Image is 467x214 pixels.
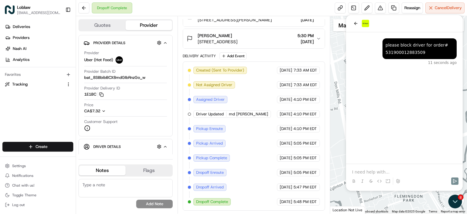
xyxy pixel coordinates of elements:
[2,22,76,32] a: Deliveries
[293,170,317,175] span: 5:05 PM EDT
[84,57,113,63] span: Uber (Hot Food)
[2,33,76,43] a: Providers
[392,210,425,213] span: Map data ©2025 Google
[2,44,76,54] a: Nash AI
[198,17,282,23] span: [STREET_ADDRESS][PERSON_NAME]
[2,162,73,170] button: Settings
[280,199,292,205] span: [DATE]
[196,199,228,205] span: Dropoff Complete
[196,126,223,132] span: Pickup Enroute
[13,24,30,30] span: Deliveries
[196,82,232,88] span: Not Assigned Driver
[2,171,73,180] button: Notifications
[332,206,352,214] img: Google
[93,40,125,45] span: Provider Details
[293,155,317,161] span: 5:05 PM EDT
[2,70,73,79] div: Favorites
[93,144,121,149] span: Driver Details
[2,201,73,209] button: Log out
[12,82,28,87] span: Tracking
[293,68,317,73] span: 7:33 AM EDT
[2,142,73,152] button: Create
[84,108,138,114] button: CA$7.32
[2,191,73,199] button: Toggle Theme
[12,163,26,168] span: Settings
[12,173,33,178] span: Notifications
[333,19,355,31] button: Show street map
[196,184,224,190] span: Dropoff Arrived
[293,111,317,117] span: 4:10 PM EDT
[198,39,237,45] span: [STREET_ADDRESS]
[84,154,95,160] span: Name
[198,33,232,39] span: [PERSON_NAME]
[84,50,99,56] span: Provider
[79,20,126,30] button: Quotes
[79,166,126,175] button: Notes
[126,166,172,175] button: Flags
[280,141,292,146] span: [DATE]
[280,97,292,102] span: [DATE]
[2,79,73,89] button: Tracking
[13,35,29,40] span: Providers
[280,82,292,88] span: [DATE]
[36,144,47,149] span: Create
[5,82,64,87] a: Tracking
[84,142,168,152] button: Driver Details
[330,206,365,214] div: Location Not Live
[84,38,168,48] button: Provider Details
[116,56,123,64] img: uber-new-logo.jpeg
[293,184,317,190] span: 5:47 PM EDT
[13,57,29,62] span: Analytics
[229,111,268,117] span: md [PERSON_NAME]
[297,39,314,45] span: [DATE]
[126,20,172,30] button: Provider
[84,102,93,108] span: Price
[196,155,227,161] span: Pickup Complete
[84,69,116,74] span: Provider Batch ID
[280,111,292,117] span: [DATE]
[84,108,100,114] span: CA$7.32
[280,170,292,175] span: [DATE]
[425,2,465,13] button: CancelDelivery
[12,193,36,198] span: Toggle Theme
[196,111,224,117] span: Driver Updated
[5,5,15,15] img: Loblaw
[435,5,462,11] span: Cancel Delivery
[280,184,292,190] span: [DATE]
[183,29,325,48] button: [PERSON_NAME][STREET_ADDRESS]5:30 PM[DATE]
[2,181,73,190] button: Chat with us!
[293,126,317,132] span: 4:10 PM EDT
[402,2,423,13] button: Reassign
[84,119,118,125] span: Customer Support
[13,46,26,51] span: Nash AI
[332,206,352,214] a: Open this area in Google Maps (opens a new window)
[280,68,292,73] span: [DATE]
[84,92,104,97] button: 1E1BC
[293,199,317,205] span: 5:48 PM EDT
[362,209,388,214] button: Keyboard shortcuts
[2,2,63,17] button: LoblawLoblaw[EMAIL_ADDRESS][DOMAIN_NAME]
[17,10,61,15] button: [EMAIL_ADDRESS][DOMAIN_NAME]
[196,170,224,175] span: Dropoff Enroute
[12,183,34,188] span: Chat with us!
[12,202,25,207] span: Log out
[17,4,30,10] button: Loblaw
[297,17,314,23] span: [DATE]
[183,54,216,58] div: Delivery Activity
[429,210,437,213] a: Terms (opens in new tab)
[293,82,317,88] span: 7:33 AM EDT
[196,97,225,102] span: Assigned Driver
[280,155,292,161] span: [DATE]
[196,141,223,146] span: Pickup Arrived
[293,141,317,146] span: 5:05 PM EDT
[346,15,463,191] iframe: Customer support window
[404,5,420,11] span: Reassign
[84,75,145,80] span: bat_8SBbibBCX8mdGIbRnzGo_w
